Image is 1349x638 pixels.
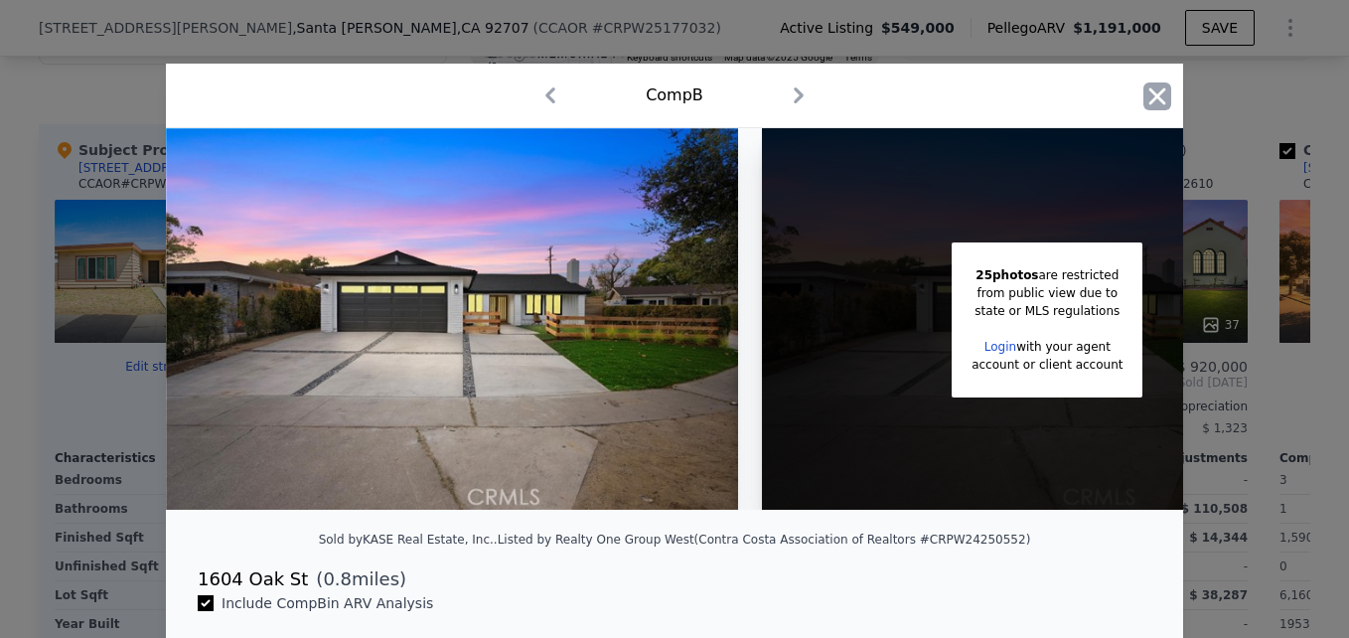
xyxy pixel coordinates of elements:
[308,565,406,593] span: ( miles)
[972,302,1123,320] div: state or MLS regulations
[166,128,738,510] img: Property Img
[214,595,441,611] span: Include Comp B in ARV Analysis
[975,268,1038,282] span: 25 photos
[646,83,703,107] div: Comp B
[972,266,1123,284] div: are restricted
[198,565,308,593] div: 1604 Oak St
[1016,340,1111,354] span: with your agent
[972,284,1123,302] div: from public view due to
[319,533,498,547] div: Sold by KASE Real Estate, Inc. .
[984,340,1016,354] a: Login
[498,533,1031,547] div: Listed by Realty One Group West (Contra Costa Association of Realtors #CRPW24250552)
[972,356,1123,374] div: account or client account
[323,568,352,589] span: 0.8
